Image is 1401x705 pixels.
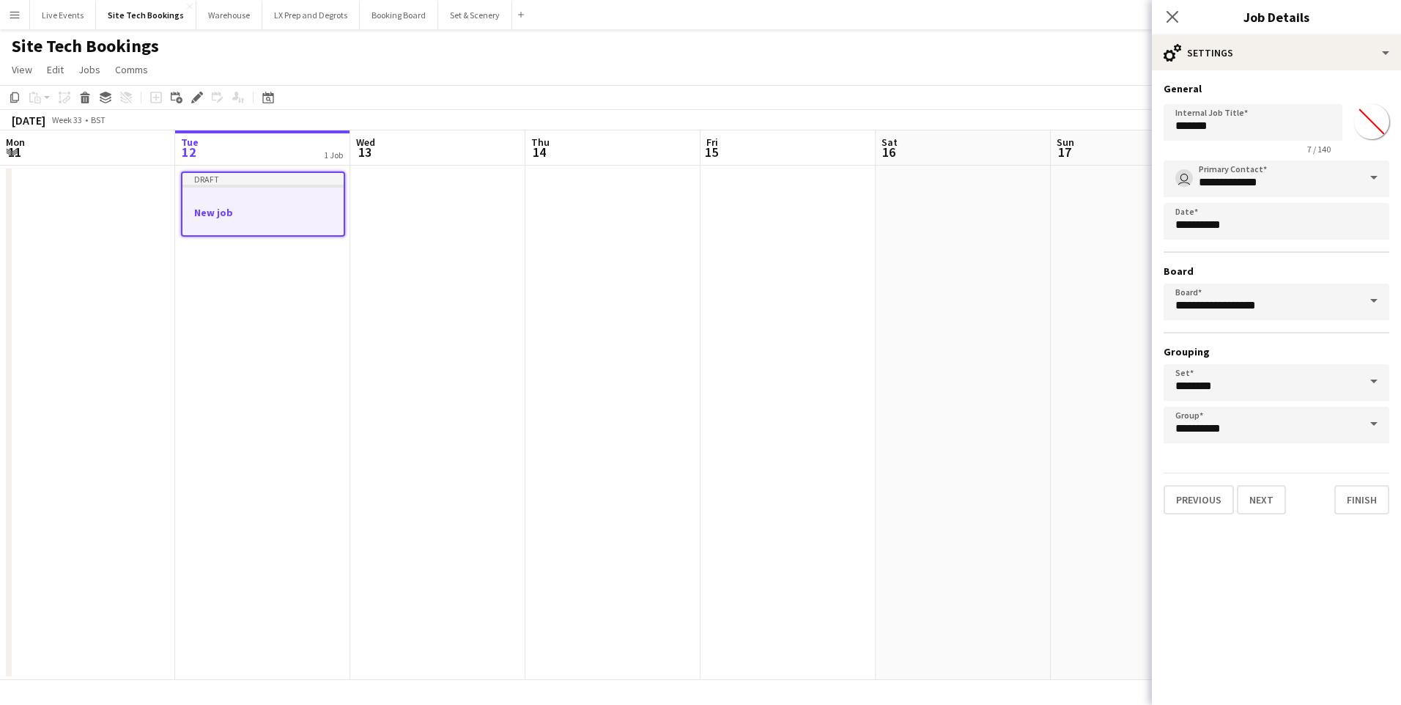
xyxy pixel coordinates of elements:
div: 1 Job [324,150,343,160]
h3: General [1164,82,1389,95]
button: Live Events [30,1,96,29]
button: Site Tech Bookings [96,1,196,29]
div: Draft [182,173,344,185]
span: 16 [879,144,898,160]
span: 7 / 140 [1295,144,1342,155]
span: Tue [181,136,199,149]
button: Previous [1164,485,1234,514]
span: Week 33 [48,114,85,125]
span: Sat [881,136,898,149]
span: 14 [529,144,550,160]
a: View [6,60,38,79]
span: 12 [179,144,199,160]
button: Set & Scenery [438,1,512,29]
span: 17 [1054,144,1074,160]
span: Wed [356,136,375,149]
span: Fri [706,136,718,149]
span: 13 [354,144,375,160]
button: Next [1237,485,1286,514]
a: Comms [109,60,154,79]
h3: Board [1164,265,1389,278]
app-job-card: DraftNew job [181,171,345,237]
div: [DATE] [12,113,45,128]
h1: Site Tech Bookings [12,35,159,57]
span: Mon [6,136,25,149]
div: Settings [1152,35,1401,70]
h3: Grouping [1164,345,1389,358]
button: Finish [1334,485,1389,514]
h3: Job Details [1152,7,1401,26]
button: Booking Board [360,1,438,29]
span: 11 [4,144,25,160]
a: Jobs [73,60,106,79]
button: LX Prep and Degrots [262,1,360,29]
span: Thu [531,136,550,149]
a: Edit [41,60,70,79]
span: Sun [1057,136,1074,149]
h3: New job [182,206,344,219]
span: 15 [704,144,718,160]
span: View [12,63,32,76]
div: BST [91,114,106,125]
button: Warehouse [196,1,262,29]
span: Jobs [78,63,100,76]
span: Edit [47,63,64,76]
span: Comms [115,63,148,76]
